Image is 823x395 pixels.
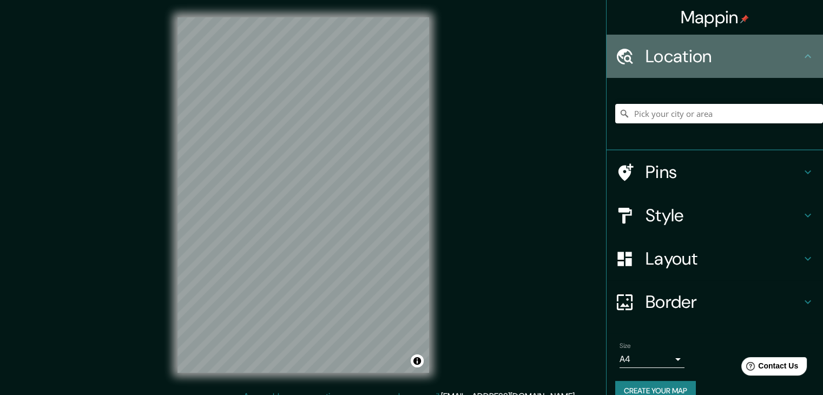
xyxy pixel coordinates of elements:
[681,6,749,28] h4: Mappin
[177,17,429,373] canvas: Map
[607,150,823,194] div: Pins
[607,35,823,78] div: Location
[411,354,424,367] button: Toggle attribution
[646,45,801,67] h4: Location
[646,291,801,313] h4: Border
[620,341,631,351] label: Size
[646,161,801,183] h4: Pins
[727,353,811,383] iframe: Help widget launcher
[646,205,801,226] h4: Style
[646,248,801,269] h4: Layout
[607,237,823,280] div: Layout
[607,194,823,237] div: Style
[607,280,823,324] div: Border
[740,15,749,23] img: pin-icon.png
[615,104,823,123] input: Pick your city or area
[620,351,684,368] div: A4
